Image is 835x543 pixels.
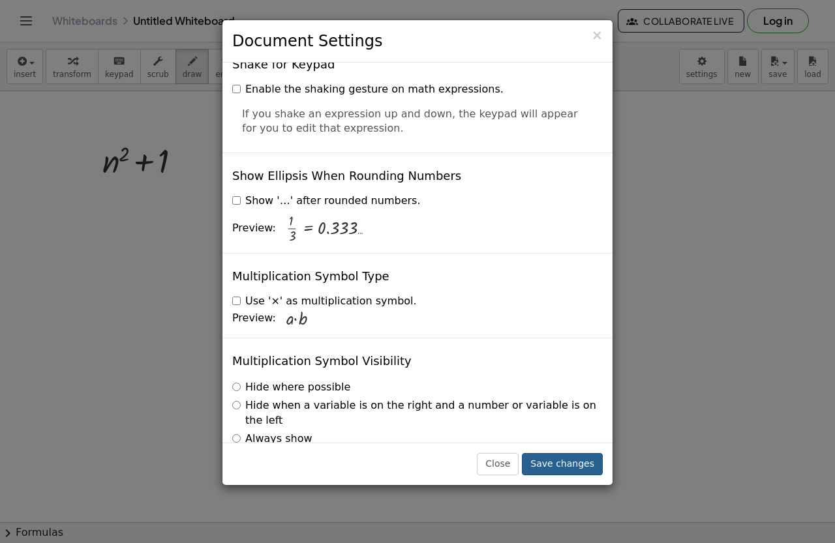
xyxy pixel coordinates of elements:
[232,30,603,52] h3: Document Settings
[232,82,504,97] label: Enable the shaking gesture on math expressions.
[232,434,241,443] input: Always show
[232,169,461,183] h4: Show Ellipsis When Rounding Numbers
[232,58,335,71] h4: Shake for Keypad
[232,294,417,309] label: Use '×' as multiplication symbol.
[232,355,412,368] h4: Multiplication Symbol Visibility
[232,270,389,283] h4: Multiplication Symbol Type
[232,432,312,447] label: Always show
[232,196,241,205] input: Show '…' after rounded numbers.
[522,453,603,475] button: Save changes
[477,453,519,475] button: Close
[232,221,276,236] span: Preview:
[232,311,276,326] span: Preview:
[591,27,603,43] span: ×
[591,29,603,42] button: Close
[232,85,241,93] input: Enable the shaking gesture on math expressions.
[232,383,241,391] input: Hide where possible
[232,194,420,209] label: Show '…' after rounded numbers.
[232,297,241,305] input: Use '×' as multiplication symbol.
[232,398,603,428] label: Hide when a variable is on the right and a number or variable is on the left
[232,380,350,395] label: Hide where possible
[242,107,593,137] p: If you shake an expression up and down, the keypad will appear for you to edit that expression.
[232,401,241,409] input: Hide when a variable is on the right and a number or variable is on the left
